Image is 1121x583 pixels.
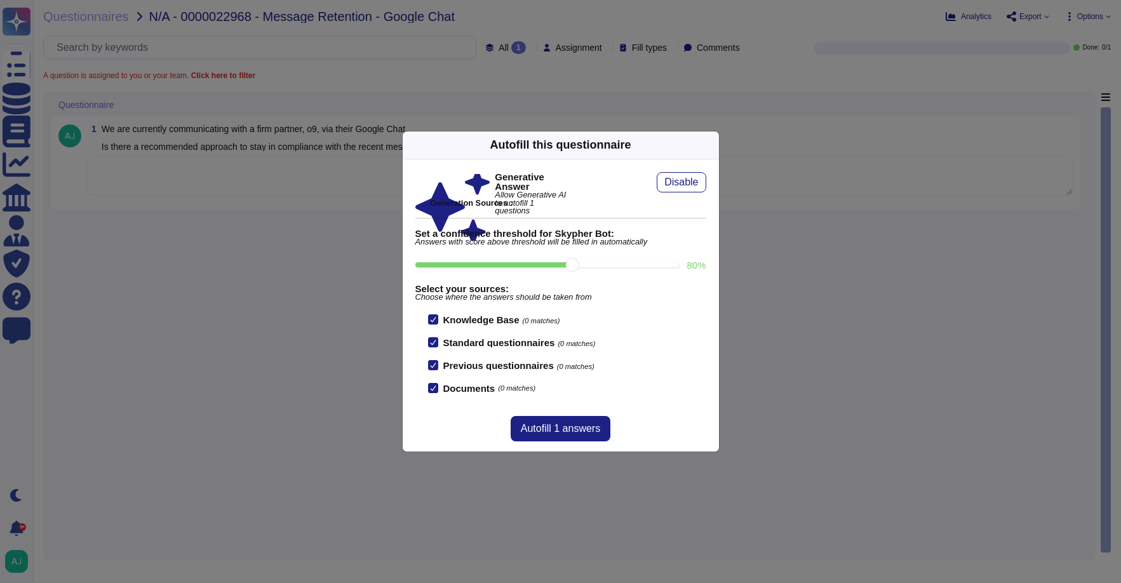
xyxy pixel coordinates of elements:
span: (0 matches) [523,317,560,325]
button: Disable [657,172,706,192]
b: Set a confidence threshold for Skypher Bot: [415,229,706,238]
b: Documents [443,384,495,393]
span: Autofill 1 answers [521,424,600,434]
span: (0 matches) [498,385,535,392]
b: Generation Sources : [431,198,513,208]
span: (0 matches) [558,340,595,347]
span: Choose where the answers should be taken from [415,293,706,302]
span: Disable [664,177,698,187]
b: Generative Answer [495,172,570,191]
span: (0 matches) [557,363,594,370]
span: Answers with score above threshold will be filled in automatically [415,238,706,246]
b: Select your sources: [415,284,706,293]
label: 80 % [687,260,706,270]
b: Standard questionnaires [443,337,555,348]
button: Autofill 1 answers [511,416,610,441]
b: Previous questionnaires [443,360,554,371]
span: Allow Generative AI to autofill 1 questions [495,191,570,215]
div: Autofill this questionnaire [490,137,631,154]
b: Knowledge Base [443,314,520,325]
